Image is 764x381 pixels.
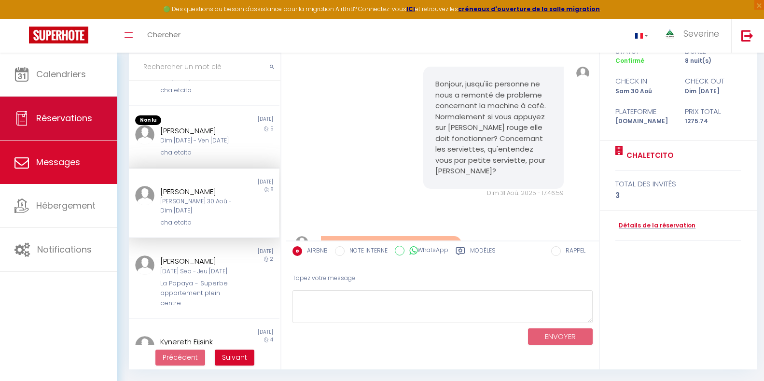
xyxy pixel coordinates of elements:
span: Confirmé [615,56,644,65]
pre: Bonjour, jusqu'iic personne ne nous a remonté de probleme concernant la machine à café. Normaleme... [435,79,552,177]
button: ENVOYER [528,328,593,345]
div: [PERSON_NAME] [160,255,236,267]
span: 5 [270,125,273,132]
div: check in [609,75,678,87]
a: Chercher [140,19,188,53]
div: Plateforme [609,106,678,117]
div: chaletcito [160,148,236,157]
div: [PERSON_NAME] 30 Aoû - Dim [DATE] [160,197,236,215]
div: chaletcito [160,218,236,227]
div: [PERSON_NAME] [160,125,236,137]
div: [DATE] [204,248,279,255]
div: 3 [615,190,741,201]
label: WhatsApp [404,246,448,256]
span: Précédent [163,353,198,362]
span: Réservations [36,112,92,124]
div: [PERSON_NAME] [160,186,236,198]
span: 2 [270,255,273,263]
span: Non lu [135,115,161,125]
div: [DOMAIN_NAME] [609,117,678,126]
div: [DATE] Sep - Jeu [DATE] [160,267,236,276]
img: ... [663,28,677,41]
a: Détails de la réservation [615,221,695,230]
iframe: Chat [723,338,757,374]
div: [DATE] [204,328,279,336]
div: La Papaya - Superbe appartement plein centre [160,279,236,308]
a: ... Severine [655,19,731,53]
div: chaletcito [160,85,236,95]
span: Suivant [222,353,247,362]
label: AIRBNB [302,246,328,257]
div: Dim [DATE] [678,87,747,96]
img: ... [295,236,308,249]
img: Super Booking [29,27,88,43]
button: Next [215,350,254,366]
div: Tapez votre message [292,267,593,290]
div: 8 nuit(s) [678,56,747,66]
div: total des invités [615,178,741,190]
span: Severine [683,28,719,40]
span: 4 [270,336,273,343]
div: Prix total [678,106,747,117]
label: RAPPEL [561,246,585,257]
img: ... [135,186,154,205]
div: [DATE] [204,115,279,125]
input: Rechercher un mot clé [129,54,280,81]
img: ... [135,125,154,144]
span: Chercher [147,29,181,40]
span: Notifications [37,243,92,255]
div: 1275.74 [678,117,747,126]
div: check out [678,75,747,87]
button: Ouvrir le widget de chat LiveChat [8,4,37,33]
img: logout [741,29,753,42]
div: Dim 31 Aoû. 2025 - 17:46:59 [423,189,564,198]
div: Kynereth Eijsink [160,336,236,348]
img: ... [135,336,154,355]
label: NOTE INTERNE [345,246,388,257]
span: 8 [271,186,273,193]
label: Modèles [470,246,496,258]
div: [DATE] [204,178,279,186]
span: Messages [36,156,80,168]
a: créneaux d'ouverture de la salle migration [458,5,600,13]
a: ICI [406,5,415,13]
div: Dim [DATE] - Ven [DATE] [160,136,236,145]
a: chaletcito [623,150,674,161]
img: ... [135,255,154,275]
span: Calendriers [36,68,86,80]
button: Previous [155,350,205,366]
img: ... [576,67,589,80]
div: Sam 30 Aoû [609,87,678,96]
span: Hébergement [36,199,96,212]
